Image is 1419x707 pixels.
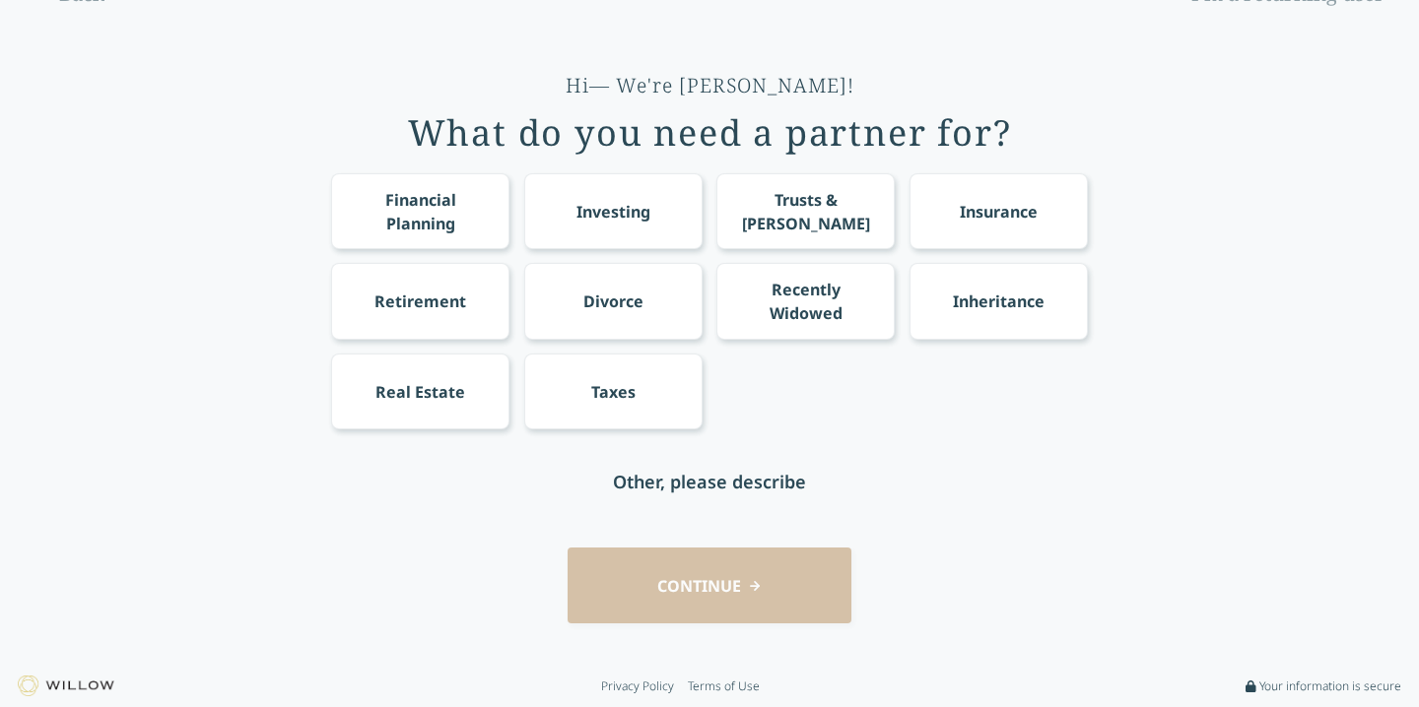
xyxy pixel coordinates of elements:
[583,289,643,313] div: Divorce
[601,678,674,694] a: Privacy Policy
[350,188,492,235] div: Financial Planning
[408,113,1012,153] div: What do you need a partner for?
[18,675,114,696] img: Willow logo
[374,289,466,313] div: Retirement
[375,380,465,404] div: Real Estate
[960,200,1038,224] div: Insurance
[953,289,1045,313] div: Inheritance
[613,468,806,495] div: Other, please describe
[566,72,854,99] div: Hi— We're [PERSON_NAME]!
[576,200,650,224] div: Investing
[1259,678,1401,694] span: Your information is secure
[735,278,877,325] div: Recently Widowed
[688,678,760,694] a: Terms of Use
[735,188,877,235] div: Trusts & [PERSON_NAME]
[591,380,636,404] div: Taxes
